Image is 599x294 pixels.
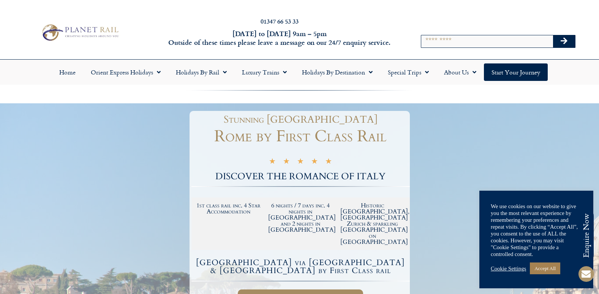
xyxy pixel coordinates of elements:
i: ★ [283,158,290,167]
a: 01347 66 53 33 [261,17,299,25]
h1: Rome by First Class Rail [191,128,410,144]
img: Planet Rail Train Holidays Logo [39,22,121,43]
a: Start your Journey [484,63,548,81]
h4: [GEOGRAPHIC_DATA] via [GEOGRAPHIC_DATA] & [GEOGRAPHIC_DATA] by First Class rail [193,259,409,275]
h2: DISCOVER THE ROMANCE OF ITALY [191,172,410,181]
a: Accept All [530,262,560,274]
a: Holidays by Destination [294,63,380,81]
a: Holidays by Rail [168,63,234,81]
a: About Us [436,63,484,81]
a: Orient Express Holidays [83,63,168,81]
a: Luxury Trains [234,63,294,81]
a: Cookie Settings [491,265,526,272]
h2: 1st class rail inc. 4 Star Accommodation [196,202,261,215]
a: Home [52,63,83,81]
button: Search [553,35,575,47]
i: ★ [311,158,318,167]
nav: Menu [4,63,595,81]
div: We use cookies on our website to give you the most relevant experience by remembering your prefer... [491,203,582,258]
h1: Stunning [GEOGRAPHIC_DATA] [195,115,406,125]
h6: [DATE] to [DATE] 9am – 5pm Outside of these times please leave a message on our 24/7 enquiry serv... [162,29,398,47]
a: Special Trips [380,63,436,81]
i: ★ [269,158,276,167]
div: 5/5 [269,157,332,167]
h2: Historic [GEOGRAPHIC_DATA], [GEOGRAPHIC_DATA] Zurich & sparkling [GEOGRAPHIC_DATA] on [GEOGRAPHIC... [340,202,405,245]
i: ★ [297,158,304,167]
h2: 6 nights / 7 days inc. 4 nights in [GEOGRAPHIC_DATA] and 2 nights in [GEOGRAPHIC_DATA] [268,202,333,233]
i: ★ [325,158,332,167]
